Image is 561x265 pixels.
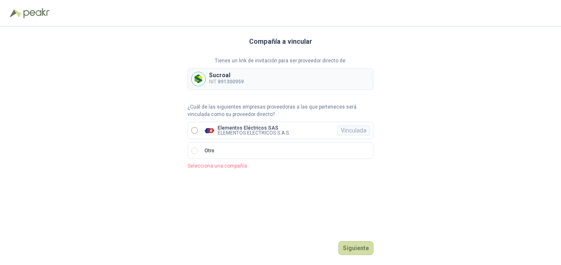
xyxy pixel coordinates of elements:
[23,8,50,18] img: Peakr
[188,103,373,119] p: ¿Cuál de las siguientes empresas proveedoras a las que perteneces será vinculada como su proveedo...
[337,125,370,135] div: Vinculada
[204,147,214,155] p: Otro
[192,72,205,86] img: Company Logo
[209,78,244,86] p: NIT
[218,130,290,135] p: ELEMENTOS ELECTRICOS S.A.S.
[218,125,290,130] p: Elementos Eléctricos SAS
[209,72,244,78] p: Sucroal
[188,162,373,170] p: Selecciona una compañía
[10,9,21,17] img: Logo
[218,79,244,85] b: 891300959
[188,57,373,65] p: Tienes un link de invitación para ser proveedor directo de:
[249,36,312,47] h3: Compañía a vincular
[338,241,373,255] button: Siguiente
[204,125,214,135] img: Company Logo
